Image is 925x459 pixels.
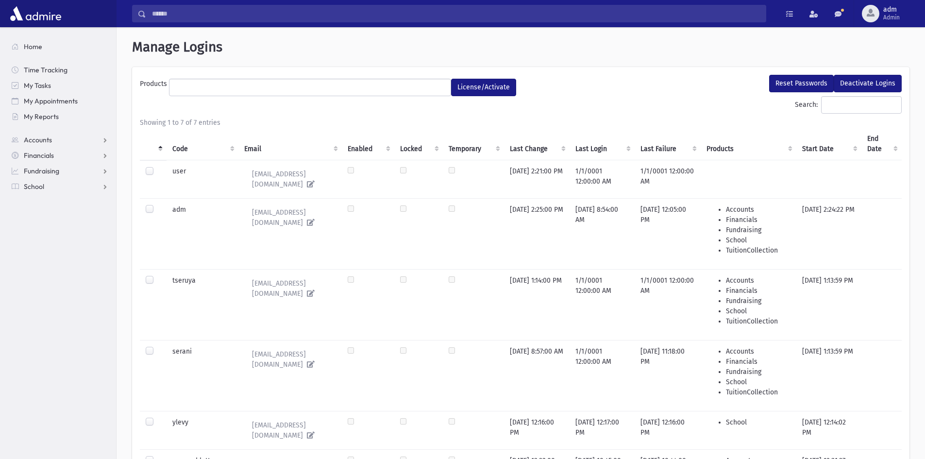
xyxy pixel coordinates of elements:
th: : activate to sort column descending [140,128,167,160]
span: Fundraising [24,167,59,175]
span: My Reports [24,112,59,121]
td: 1/1/0001 12:00:00 AM [635,269,701,340]
a: My Reports [4,109,116,124]
a: My Tasks [4,78,116,93]
li: Financials [726,357,790,367]
td: [DATE] 12:14:02 PM [796,411,861,449]
td: [DATE] 1:13:59 PM [796,269,861,340]
li: Fundraising [726,225,790,235]
li: Financials [726,215,790,225]
li: School [726,306,790,316]
span: My Tasks [24,81,51,90]
li: Accounts [726,204,790,215]
img: AdmirePro [8,4,64,23]
a: [EMAIL_ADDRESS][DOMAIN_NAME] [244,346,336,373]
td: tseruya [167,269,238,340]
li: Accounts [726,346,790,357]
span: Home [24,42,42,51]
a: [EMAIL_ADDRESS][DOMAIN_NAME] [244,204,336,231]
td: [DATE] 8:57:00 AM [504,340,570,411]
td: [DATE] 12:16:00 PM [635,411,701,449]
li: Accounts [726,275,790,286]
a: Fundraising [4,163,116,179]
button: Deactivate Logins [834,75,902,92]
a: My Appointments [4,93,116,109]
div: Showing 1 to 7 of 7 entries [140,118,902,128]
td: [DATE] 8:54:00 AM [570,198,634,269]
h1: Manage Logins [132,39,909,55]
li: TuitionCollection [726,316,790,326]
td: [DATE] 12:05:00 PM [635,198,701,269]
li: School [726,377,790,387]
a: Time Tracking [4,62,116,78]
li: Financials [726,286,790,296]
th: Products : activate to sort column ascending [701,128,796,160]
input: Search: [821,96,902,114]
li: Fundraising [726,367,790,377]
th: End Date : activate to sort column ascending [861,128,902,160]
td: ylevy [167,411,238,449]
td: [DATE] 1:13:59 PM [796,340,861,411]
span: Time Tracking [24,66,67,74]
td: [DATE] 2:25:00 PM [504,198,570,269]
span: My Appointments [24,97,78,105]
span: Accounts [24,136,52,144]
li: School [726,417,790,427]
a: School [4,179,116,194]
button: Reset Passwords [769,75,834,92]
li: Fundraising [726,296,790,306]
button: License/Activate [451,79,516,96]
th: Locked : activate to sort column ascending [394,128,443,160]
th: Code : activate to sort column ascending [167,128,238,160]
td: [DATE] 11:18:00 PM [635,340,701,411]
th: Last Login : activate to sort column ascending [570,128,634,160]
li: TuitionCollection [726,245,790,255]
th: Temporary : activate to sort column ascending [443,128,504,160]
th: Enabled : activate to sort column ascending [342,128,394,160]
td: serani [167,340,238,411]
a: Accounts [4,132,116,148]
td: user [167,160,238,198]
td: 1/1/0001 12:00:00 AM [635,160,701,198]
th: Email : activate to sort column ascending [238,128,342,160]
th: Last Failure : activate to sort column ascending [635,128,701,160]
li: School [726,235,790,245]
td: [DATE] 12:16:00 PM [504,411,570,449]
td: [DATE] 1:14:00 PM [504,269,570,340]
li: TuitionCollection [726,387,790,397]
td: [DATE] 2:24:22 PM [796,198,861,269]
span: adm [883,6,900,14]
label: Search: [795,96,902,114]
a: [EMAIL_ADDRESS][DOMAIN_NAME] [244,417,336,443]
span: School [24,182,44,191]
td: adm [167,198,238,269]
td: [DATE] 2:21:00 PM [504,160,570,198]
a: [EMAIL_ADDRESS][DOMAIN_NAME] [244,275,336,302]
th: Last Change : activate to sort column ascending [504,128,570,160]
span: Admin [883,14,900,21]
a: Home [4,39,116,54]
th: Start Date : activate to sort column ascending [796,128,861,160]
td: [DATE] 12:17:00 PM [570,411,634,449]
td: 1/1/0001 12:00:00 AM [570,269,634,340]
td: 1/1/0001 12:00:00 AM [570,160,634,198]
a: Financials [4,148,116,163]
td: 1/1/0001 12:00:00 AM [570,340,634,411]
label: Products [140,79,169,92]
input: Search [146,5,766,22]
a: [EMAIL_ADDRESS][DOMAIN_NAME] [244,166,336,192]
span: Financials [24,151,54,160]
